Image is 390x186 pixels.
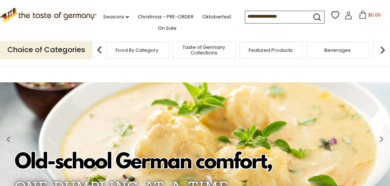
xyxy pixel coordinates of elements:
a: Seasons [103,13,129,21]
a: Beverages [325,47,351,53]
span: $0.00 [368,12,381,18]
a: Oktoberfest [202,13,231,21]
button: $0.00 [354,11,385,22]
img: previous arrow [92,43,107,57]
a: Taste of Germany Collections [175,44,234,56]
a: On Sale [158,24,177,32]
a: Food By Category [116,47,159,53]
a: Featured Products [249,47,293,53]
img: next arrow [375,43,390,57]
a: Christmas - PRE-ORDER [138,13,194,21]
